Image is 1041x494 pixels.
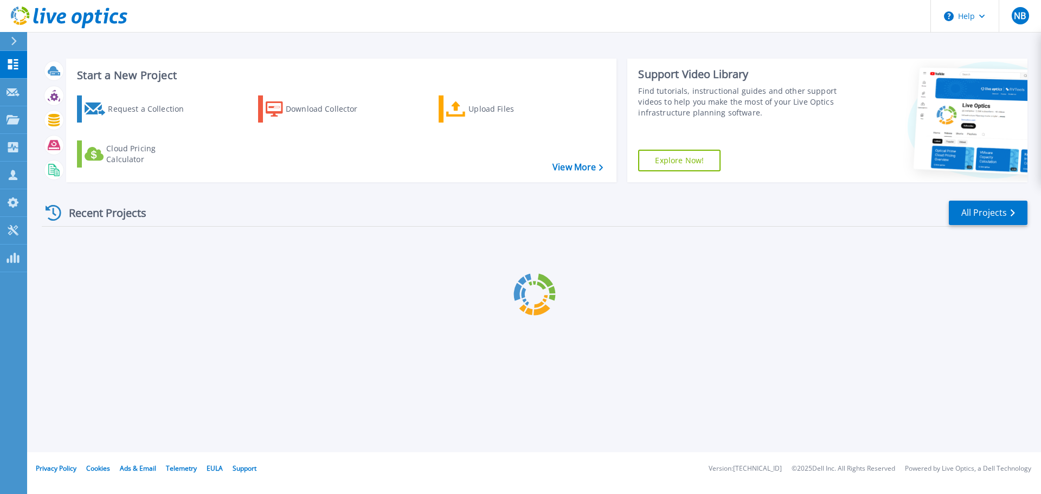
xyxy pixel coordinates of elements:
a: Privacy Policy [36,464,76,473]
a: Cookies [86,464,110,473]
div: Recent Projects [42,200,161,226]
div: Request a Collection [108,98,195,120]
span: NB [1014,11,1026,20]
h3: Start a New Project [77,69,603,81]
a: Explore Now! [638,150,721,171]
div: Cloud Pricing Calculator [106,143,193,165]
a: View More [552,162,603,172]
div: Download Collector [286,98,372,120]
li: Powered by Live Optics, a Dell Technology [905,465,1031,472]
li: Version: [TECHNICAL_ID] [709,465,782,472]
a: Request a Collection [77,95,198,123]
a: Ads & Email [120,464,156,473]
div: Find tutorials, instructional guides and other support videos to help you make the most of your L... [638,86,842,118]
a: Support [233,464,256,473]
a: Download Collector [258,95,379,123]
div: Upload Files [468,98,555,120]
a: Cloud Pricing Calculator [77,140,198,168]
div: Support Video Library [638,67,842,81]
a: EULA [207,464,223,473]
a: Upload Files [439,95,560,123]
a: All Projects [949,201,1027,225]
li: © 2025 Dell Inc. All Rights Reserved [792,465,895,472]
a: Telemetry [166,464,197,473]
